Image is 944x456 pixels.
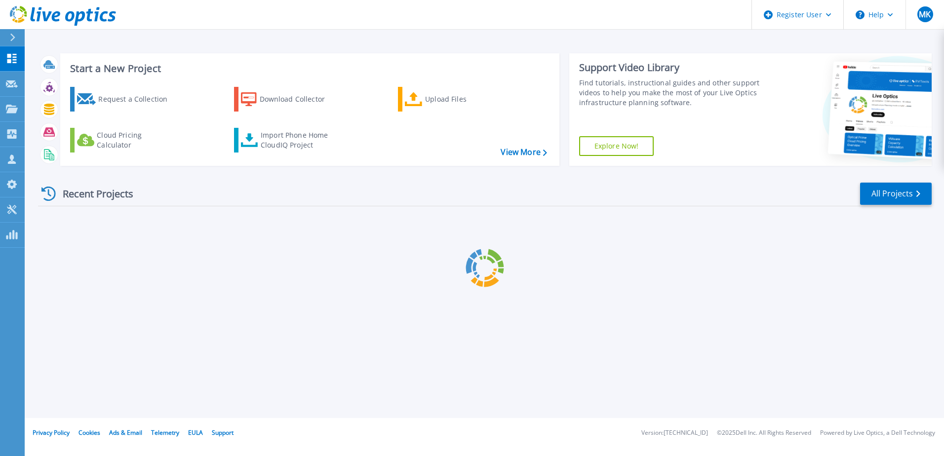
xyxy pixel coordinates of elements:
a: Cloud Pricing Calculator [70,128,180,152]
a: Ads & Email [109,428,142,437]
a: Request a Collection [70,87,180,112]
div: Recent Projects [38,182,147,206]
div: Support Video Library [579,61,764,74]
div: Find tutorials, instructional guides and other support videos to help you make the most of your L... [579,78,764,108]
a: Explore Now! [579,136,654,156]
h3: Start a New Project [70,63,547,74]
a: Privacy Policy [33,428,70,437]
a: All Projects [860,183,932,205]
a: Telemetry [151,428,179,437]
li: © 2025 Dell Inc. All Rights Reserved [717,430,811,436]
li: Powered by Live Optics, a Dell Technology [820,430,935,436]
div: Request a Collection [98,89,177,109]
div: Cloud Pricing Calculator [97,130,176,150]
li: Version: [TECHNICAL_ID] [641,430,708,436]
a: Support [212,428,234,437]
a: Download Collector [234,87,344,112]
a: Cookies [79,428,100,437]
a: View More [501,148,547,157]
a: Upload Files [398,87,508,112]
a: EULA [188,428,203,437]
div: Download Collector [260,89,339,109]
div: Upload Files [425,89,504,109]
span: MK [919,10,931,18]
div: Import Phone Home CloudIQ Project [261,130,338,150]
